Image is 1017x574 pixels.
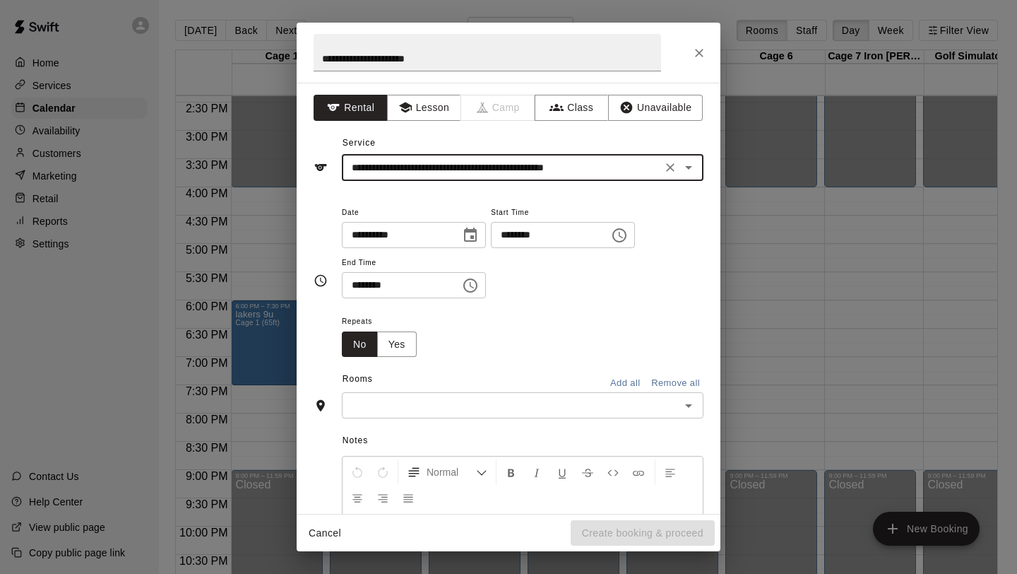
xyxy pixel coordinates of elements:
button: No [342,332,378,358]
button: Choose date, selected date is Aug 12, 2025 [456,221,484,250]
span: Normal [427,465,476,479]
button: Class [535,95,609,121]
button: Undo [345,459,369,485]
svg: Timing [314,274,328,288]
button: Add all [602,373,648,394]
button: Unavailable [608,95,703,121]
button: Justify Align [396,485,420,510]
span: Service [343,138,376,148]
button: Open [679,396,698,416]
button: Insert Code [601,459,625,485]
button: Insert Link [626,459,650,485]
span: Start Time [491,204,635,223]
button: Format Underline [550,459,574,485]
button: Right Align [371,485,395,510]
button: Redo [371,459,395,485]
span: Notes [343,430,703,452]
button: Format Bold [499,459,523,485]
button: Left Align [658,459,682,485]
span: Date [342,204,486,223]
button: Cancel [302,520,347,546]
div: outlined button group [342,332,417,358]
button: Center Align [345,485,369,510]
button: Yes [377,332,417,358]
button: Format Strikethrough [576,459,600,485]
svg: Rooms [314,399,328,413]
button: Formatting Options [401,459,493,485]
svg: Service [314,160,328,175]
span: Camps can only be created in the Services page [461,95,535,121]
button: Clear [660,158,680,177]
button: Choose time, selected time is 2:00 PM [605,221,634,250]
button: Remove all [648,373,703,394]
span: Repeats [342,312,428,332]
button: Open [679,158,698,177]
button: Lesson [387,95,461,121]
span: End Time [342,254,486,273]
button: Format Italics [525,459,549,485]
button: Rental [314,95,388,121]
button: Close [686,40,712,66]
span: Rooms [343,374,373,384]
button: Choose time, selected time is 2:30 PM [456,271,484,300]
